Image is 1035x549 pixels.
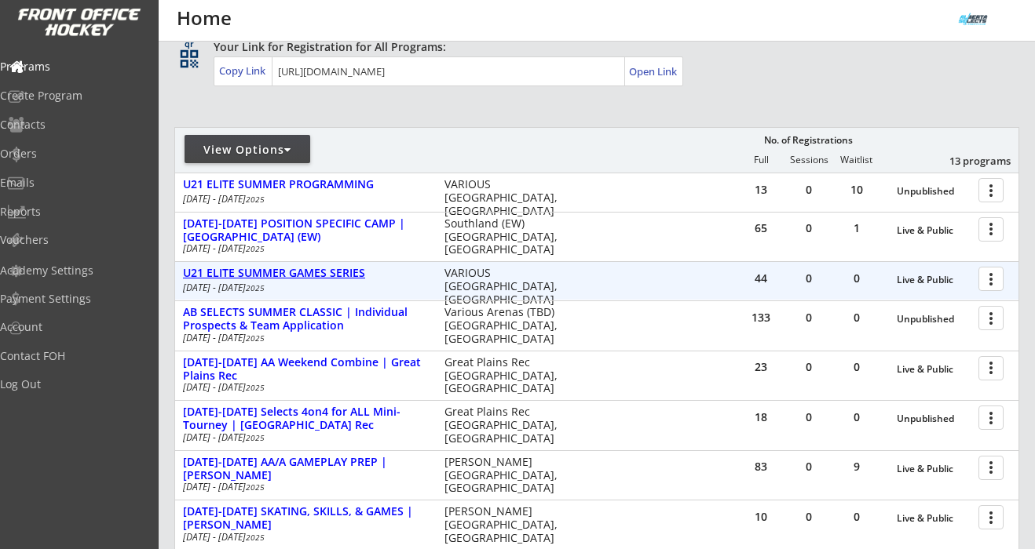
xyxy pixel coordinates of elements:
div: VARIOUS [GEOGRAPHIC_DATA], [GEOGRAPHIC_DATA] [444,178,568,217]
em: 2025 [246,243,265,254]
div: Full [737,155,784,165]
div: qr [179,39,198,49]
div: Sessions [785,155,832,165]
div: [DATE]-[DATE] SKATING, SKILLS, & GAMES | [PERSON_NAME] [183,505,428,532]
button: qr_code [177,47,201,71]
div: [DATE] - [DATE] [183,482,423,492]
div: U21 ELITE SUMMER GAMES SERIES [183,267,428,280]
div: Unpublished [897,413,971,424]
div: 0 [785,511,832,522]
button: more_vert [978,178,1004,202]
div: Waitlist [832,155,880,165]
div: [DATE] - [DATE] [183,433,423,442]
button: more_vert [978,356,1004,380]
button: more_vert [978,306,1004,330]
div: 0 [833,511,880,522]
button: more_vert [978,267,1004,291]
div: [DATE]-[DATE] AA Weekend Combine | Great Plains Rec [183,356,428,383]
div: [DATE] - [DATE] [183,244,423,253]
div: Unpublished [897,186,971,197]
div: VARIOUS [GEOGRAPHIC_DATA], [GEOGRAPHIC_DATA] [444,267,568,306]
div: 10 [833,184,880,195]
div: [DATE]-[DATE] POSITION SPECIFIC CAMP | [GEOGRAPHIC_DATA] (EW) [183,217,428,244]
button: more_vert [978,456,1004,480]
button: more_vert [978,405,1004,430]
div: 44 [737,273,784,284]
div: Live & Public [897,225,971,236]
div: [DATE] - [DATE] [183,383,423,392]
div: Unpublished [897,314,971,325]
div: Live & Public [897,464,971,474]
div: [DATE]-[DATE] Selects 4on4 for ALL Mini-Tourney | [GEOGRAPHIC_DATA] Rec [183,405,428,432]
div: [DATE] - [DATE] [183,333,423,343]
div: [DATE] - [DATE] [183,195,423,204]
em: 2025 [246,532,265,543]
div: 9 [833,461,880,472]
em: 2025 [246,432,265,443]
em: 2025 [246,282,265,293]
div: Southland (EW) [GEOGRAPHIC_DATA], [GEOGRAPHIC_DATA] [444,217,568,256]
em: 2025 [246,333,265,344]
div: 0 [833,412,880,423]
div: Live & Public [897,364,971,375]
div: Copy Link [219,64,269,78]
div: [PERSON_NAME] [GEOGRAPHIC_DATA], [GEOGRAPHIC_DATA] [444,505,568,544]
div: 10 [737,511,784,522]
div: [DATE] - [DATE] [183,283,423,293]
button: more_vert [978,505,1004,529]
em: 2025 [246,382,265,393]
div: Your Link for Registration for All Programs: [214,39,971,55]
div: [DATE] - [DATE] [183,533,423,542]
div: 23 [737,362,784,373]
div: Live & Public [897,513,971,524]
button: more_vert [978,217,1004,242]
div: 65 [737,223,784,234]
div: Open Link [629,65,678,78]
div: Great Plains Rec [GEOGRAPHIC_DATA], [GEOGRAPHIC_DATA] [444,356,568,395]
div: 0 [785,312,832,323]
div: [PERSON_NAME] [GEOGRAPHIC_DATA], [GEOGRAPHIC_DATA] [444,456,568,495]
div: 0 [833,312,880,323]
em: 2025 [246,194,265,205]
div: 133 [737,312,784,323]
div: AB SELECTS SUMMER CLASSIC | Individual Prospects & Team Application [183,306,428,333]
a: Open Link [629,60,678,82]
em: 2025 [246,482,265,493]
div: 83 [737,461,784,472]
div: 13 programs [929,154,1011,168]
div: 13 [737,184,784,195]
div: 0 [785,184,832,195]
div: 18 [737,412,784,423]
div: 0 [833,273,880,284]
div: [DATE]-[DATE] AA/A GAMEPLAY PREP | [PERSON_NAME] [183,456,428,482]
div: 0 [785,412,832,423]
div: Various Arenas (TBD) [GEOGRAPHIC_DATA], [GEOGRAPHIC_DATA] [444,306,568,345]
div: 0 [785,362,832,373]
div: 0 [785,273,832,284]
div: No. of Registrations [759,135,857,146]
div: 0 [785,223,832,234]
div: 0 [785,461,832,472]
div: 0 [833,362,880,373]
div: 1 [833,223,880,234]
div: Live & Public [897,274,971,285]
div: View Options [185,142,310,158]
div: U21 ELITE SUMMER PROGRAMMING [183,178,428,191]
div: Great Plains Rec [GEOGRAPHIC_DATA], [GEOGRAPHIC_DATA] [444,405,568,445]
